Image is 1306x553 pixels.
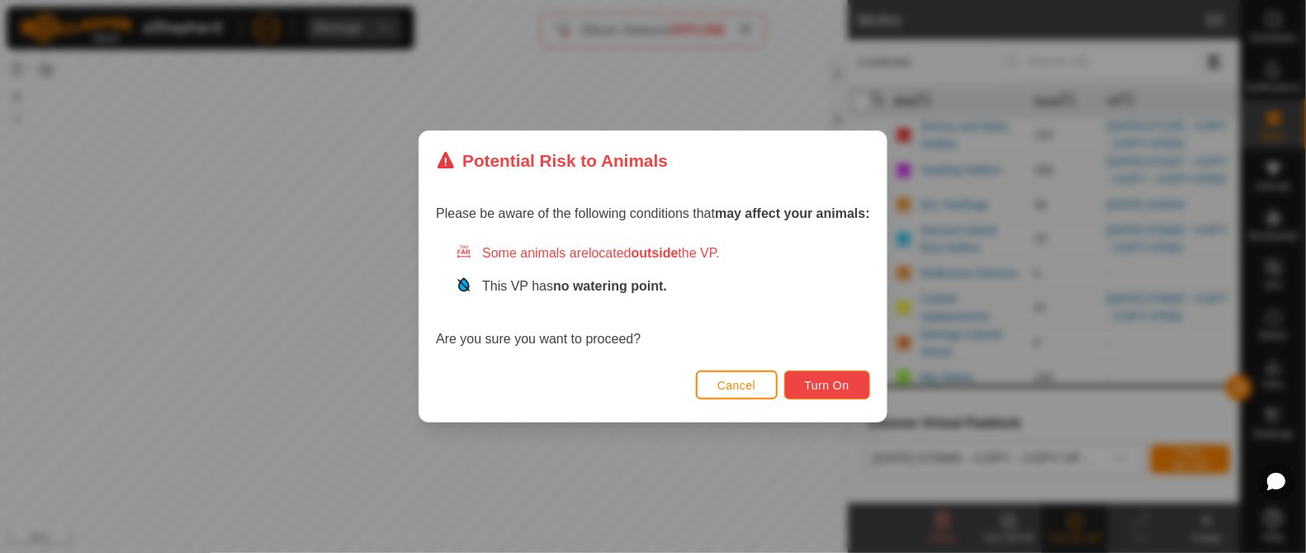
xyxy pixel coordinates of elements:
span: located the VP. [589,246,720,260]
div: Are you sure you want to proceed? [436,243,870,349]
strong: outside [632,246,679,260]
strong: may affect your animals: [715,206,870,220]
span: Cancel [717,379,756,392]
strong: no watering point. [553,279,667,293]
div: Some animals are [456,243,870,263]
div: Potential Risk to Animals [436,148,668,173]
span: This VP has [482,279,667,293]
button: Cancel [696,371,778,399]
button: Turn On [784,371,870,399]
span: Turn On [805,379,849,392]
span: Please be aware of the following conditions that [436,206,870,220]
